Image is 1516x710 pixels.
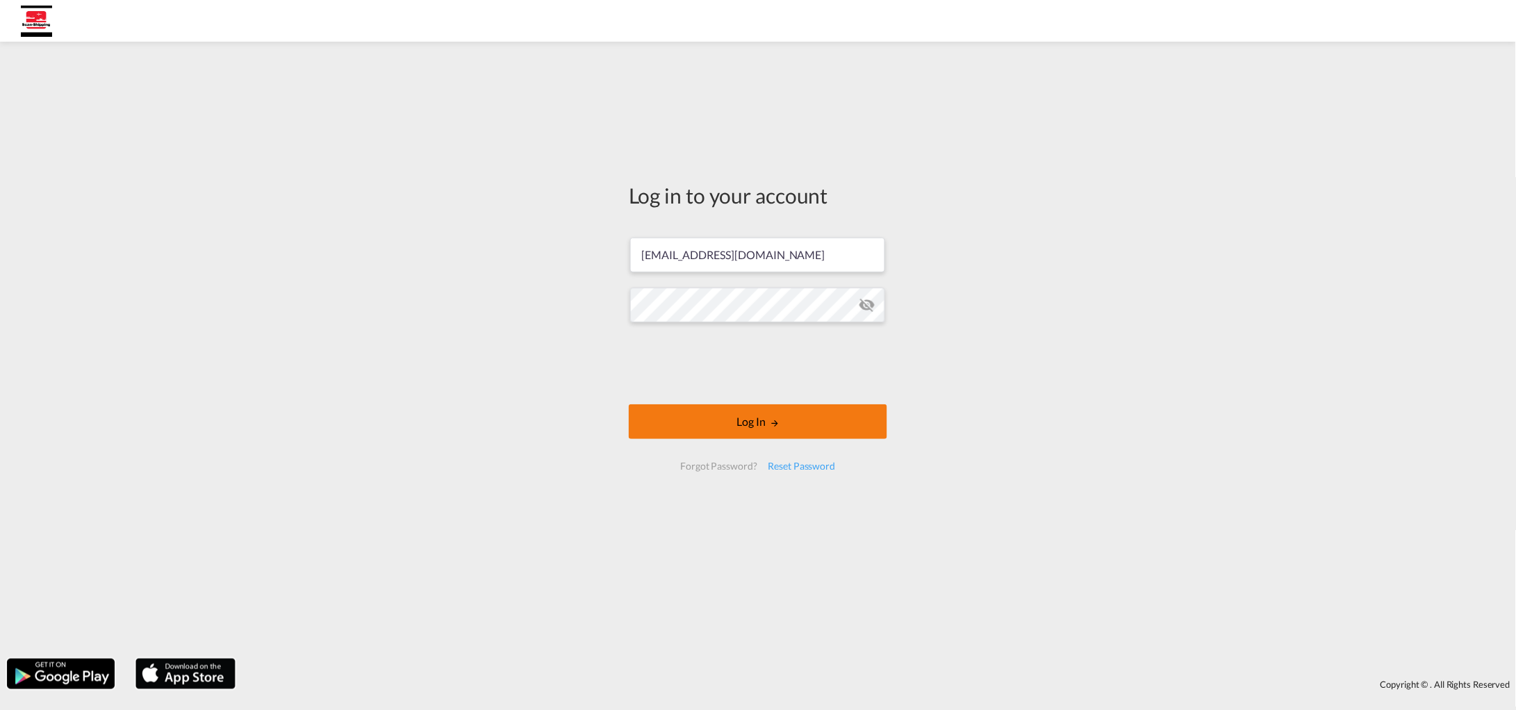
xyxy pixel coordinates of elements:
[21,6,52,37] img: ac88b860a97111eea8db9d0149f830f7.jpg
[652,336,864,390] iframe: reCAPTCHA
[630,238,885,272] input: Enter email/phone number
[763,454,841,479] div: Reset Password
[859,297,875,313] md-icon: icon-eye-off
[134,657,237,691] img: apple.png
[629,404,887,439] button: LOGIN
[6,657,116,691] img: google.png
[242,672,1516,696] div: Copyright © . All Rights Reserved
[629,181,887,210] div: Log in to your account
[675,454,762,479] div: Forgot Password?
